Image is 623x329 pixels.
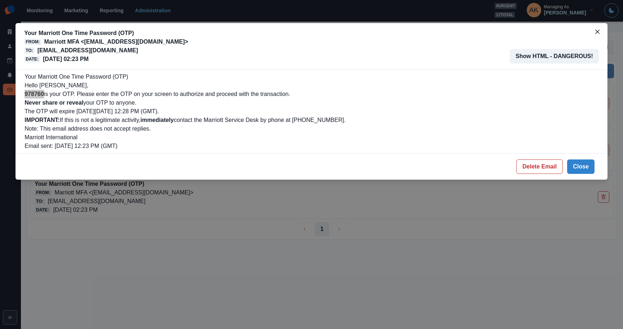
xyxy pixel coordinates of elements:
div: Your Marriott One Time Password (OTP) [25,73,598,150]
button: Show HTML - DANGEROUS! [510,49,599,63]
p: Your Marriott One Time Password (OTP) [24,29,188,38]
span: Date: [24,56,40,62]
p: Email sent: [DATE] 12:23 PM (GMT) [25,142,598,150]
b: immediately [140,117,173,123]
button: Delete Email [516,159,563,174]
p: [DATE] 02:23 PM [43,55,89,63]
p: [EMAIL_ADDRESS][DOMAIN_NAME] [37,46,138,55]
b: 978760 [25,91,44,97]
button: Close [567,159,595,174]
b: IMPORTANT: [25,117,59,123]
b: Never share or reveal [25,100,83,106]
p: Marriott International [25,133,598,142]
button: Close [592,26,603,38]
p: The OTP will expire [DATE][DATE] 12:28 PM (GMT). [25,107,598,116]
span: To: [24,47,34,54]
p: is your OTP. Please enter the OTP on your screen to authorize and proceed with the transaction. [25,90,598,98]
p: Marriott MFA <[EMAIL_ADDRESS][DOMAIN_NAME]> [44,38,188,46]
p: Hello [PERSON_NAME], [25,81,598,90]
span: From: [24,39,41,45]
p: If this is not a legitimate activity, contact the Marriott Service Desk by phone at [PHONE_NUMBER]. [25,116,598,124]
p: Note: This email address does not accept replies. [25,124,598,133]
p: your OTP to anyone. [25,98,598,107]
